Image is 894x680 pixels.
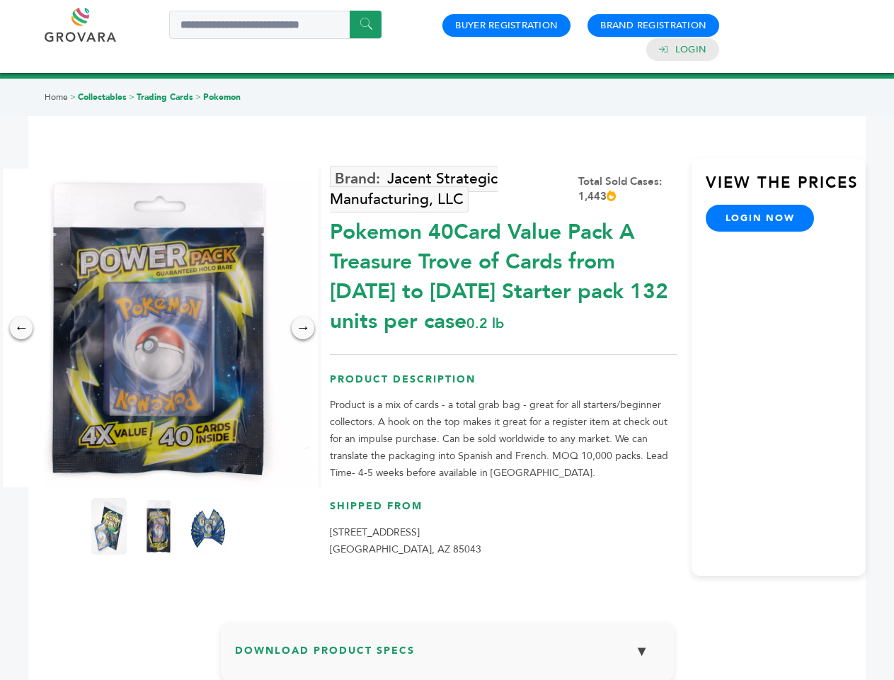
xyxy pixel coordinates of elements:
span: > [195,91,201,103]
span: > [129,91,134,103]
a: Jacent Strategic Manufacturing, LLC [330,166,498,212]
button: ▼ [624,636,660,667]
div: Pokemon 40Card Value Pack A Treasure Trove of Cards from [DATE] to [DATE] Starter pack 132 units ... [330,210,677,336]
h3: View the Prices [706,172,866,205]
h3: Product Description [330,373,677,397]
p: Product is a mix of cards - a total grab bag - great for all starters/beginner collectors. A hook... [330,397,677,482]
img: Pokemon 40-Card Value Pack – A Treasure Trove of Cards from 1996 to 2024 - Starter pack! 132 unit... [190,498,226,555]
div: → [292,317,314,339]
p: [STREET_ADDRESS] [GEOGRAPHIC_DATA], AZ 85043 [330,524,677,558]
img: Pokemon 40-Card Value Pack – A Treasure Trove of Cards from 1996 to 2024 - Starter pack! 132 unit... [141,498,176,555]
input: Search a product or brand... [169,11,382,39]
a: Trading Cards [137,91,193,103]
img: Pokemon 40-Card Value Pack – A Treasure Trove of Cards from 1996 to 2024 - Starter pack! 132 unit... [91,498,127,555]
a: Buyer Registration [455,19,558,32]
div: ← [10,317,33,339]
div: Total Sold Cases: 1,443 [578,174,677,204]
a: Collectables [78,91,127,103]
h3: Download Product Specs [235,636,660,677]
h3: Shipped From [330,499,677,524]
a: Login [675,43,706,56]
a: Pokemon [203,91,241,103]
span: > [70,91,76,103]
a: Brand Registration [600,19,706,32]
a: Home [45,91,68,103]
a: login now [706,205,815,232]
span: 0.2 lb [466,314,504,333]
